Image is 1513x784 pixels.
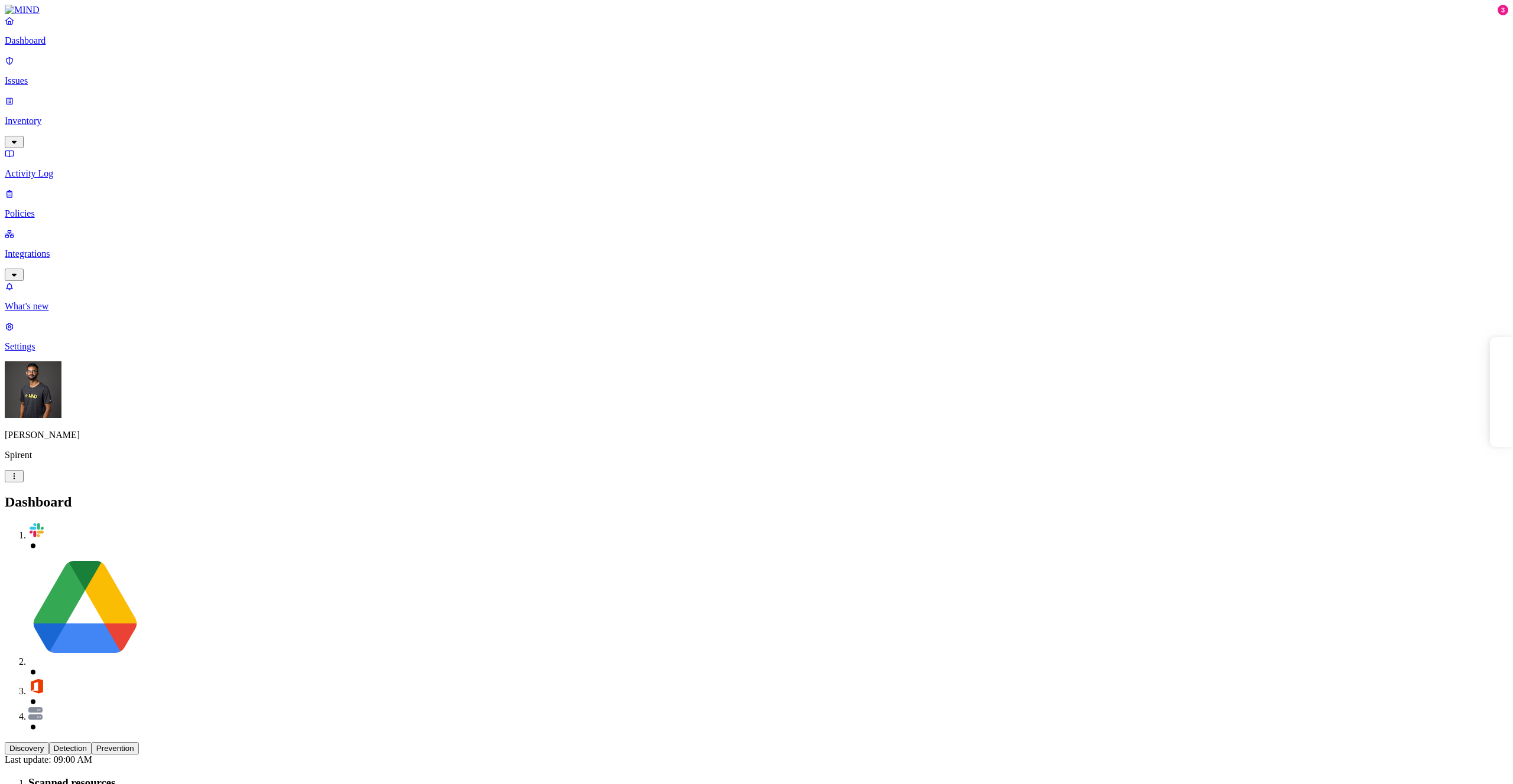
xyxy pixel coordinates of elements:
[5,228,1508,279] a: Integrations
[5,55,1508,86] a: Issues
[5,116,1508,126] p: Inventory
[5,742,49,754] button: Discovery
[5,301,1508,312] p: What's new
[5,96,1508,146] a: Inventory
[5,321,1508,352] a: Settings
[5,249,1508,259] p: Integrations
[5,5,1508,15] a: MIND
[92,742,139,754] button: Prevention
[5,361,61,418] img: Amit Cohen
[5,15,1508,46] a: Dashboard
[5,494,1508,510] h2: Dashboard
[5,188,1508,219] a: Policies
[5,35,1508,46] p: Dashboard
[5,450,1508,460] p: Spirent
[5,341,1508,352] p: Settings
[28,522,45,538] img: svg%3e
[5,430,1508,440] p: [PERSON_NAME]
[5,5,40,15] img: MIND
[49,742,92,754] button: Detection
[5,148,1508,179] a: Activity Log
[1498,5,1508,15] div: 3
[5,281,1508,312] a: What's new
[5,168,1508,179] p: Activity Log
[28,707,43,720] img: svg%3e
[5,208,1508,219] p: Policies
[5,76,1508,86] p: Issues
[5,754,92,765] span: Last update: 09:00 AM
[28,678,45,694] img: svg%3e
[28,551,142,665] img: svg%3e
